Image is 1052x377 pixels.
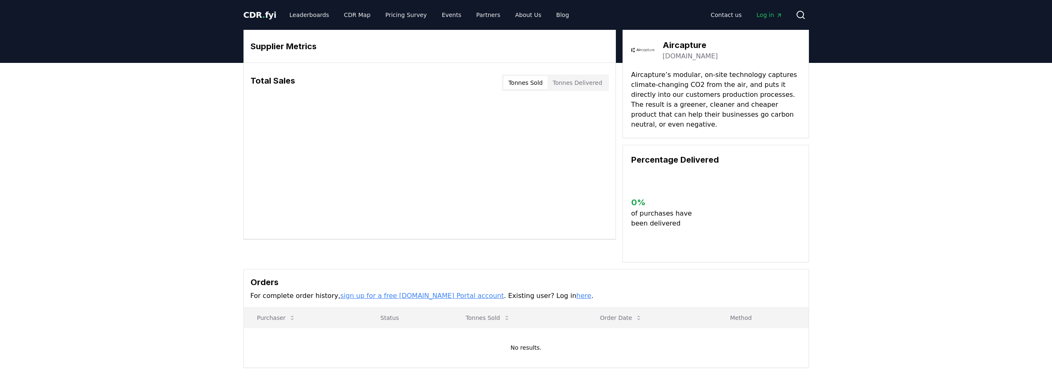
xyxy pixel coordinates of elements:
a: CDR Map [337,7,377,22]
a: CDR.fyi [243,9,277,21]
span: Log in [756,11,782,19]
a: [DOMAIN_NAME] [663,51,718,61]
span: . [262,10,265,20]
a: sign up for a free [DOMAIN_NAME] Portal account [340,292,504,300]
h3: Total Sales [250,74,295,91]
p: of purchases have been delivered [631,209,699,228]
a: Leaderboards [283,7,336,22]
p: Aircapture’s modular, on-site technology captures climate-changing CO2 from the air, and puts it ... [631,70,800,130]
h3: Supplier Metrics [250,40,609,53]
button: Tonnes Sold [459,310,517,326]
a: Partners [470,7,507,22]
button: Purchaser [250,310,302,326]
nav: Main [283,7,575,22]
a: Blog [550,7,576,22]
a: Events [435,7,468,22]
p: Method [723,314,802,322]
h3: Percentage Delivered [631,154,800,166]
a: Contact us [704,7,748,22]
h3: Orders [250,276,802,288]
img: Aircapture-logo [631,38,654,62]
td: No results. [244,328,809,367]
button: Tonnes Delivered [548,76,607,89]
a: Pricing Survey [379,7,433,22]
a: About Us [508,7,548,22]
span: CDR fyi [243,10,277,20]
h3: 0 % [631,196,699,209]
p: For complete order history, . Existing user? Log in . [250,291,802,301]
button: Tonnes Sold [503,76,548,89]
button: Order Date [593,310,649,326]
h3: Aircapture [663,39,718,51]
a: Log in [750,7,789,22]
a: here [576,292,591,300]
p: Status [374,314,446,322]
nav: Main [704,7,789,22]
